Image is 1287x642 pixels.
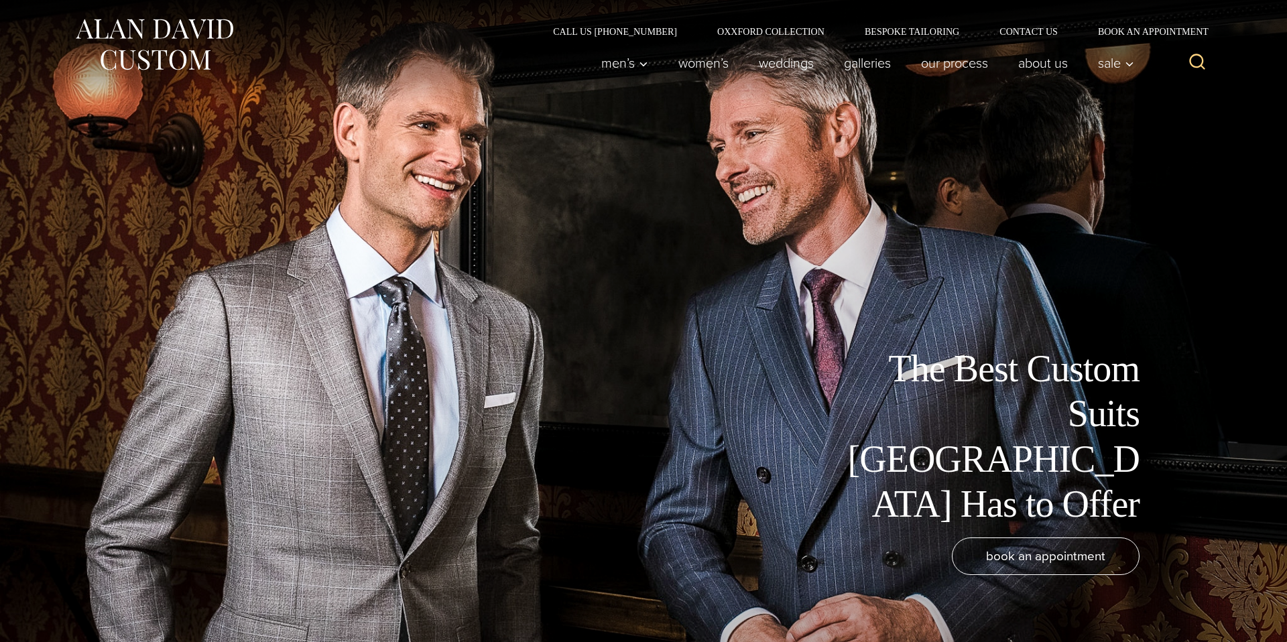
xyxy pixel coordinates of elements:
[979,27,1078,36] a: Contact Us
[533,27,1213,36] nav: Secondary Navigation
[906,50,1003,76] a: Our Process
[601,56,648,70] span: Men’s
[829,50,906,76] a: Galleries
[838,346,1140,527] h1: The Best Custom Suits [GEOGRAPHIC_DATA] Has to Offer
[587,50,1142,76] nav: Primary Navigation
[1078,27,1213,36] a: Book an Appointment
[744,50,829,76] a: weddings
[1181,47,1213,79] button: View Search Form
[664,50,744,76] a: Women’s
[986,546,1105,566] span: book an appointment
[697,27,845,36] a: Oxxford Collection
[74,15,235,74] img: Alan David Custom
[845,27,979,36] a: Bespoke Tailoring
[952,537,1140,575] a: book an appointment
[533,27,697,36] a: Call Us [PHONE_NUMBER]
[1098,56,1134,70] span: Sale
[1003,50,1083,76] a: About Us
